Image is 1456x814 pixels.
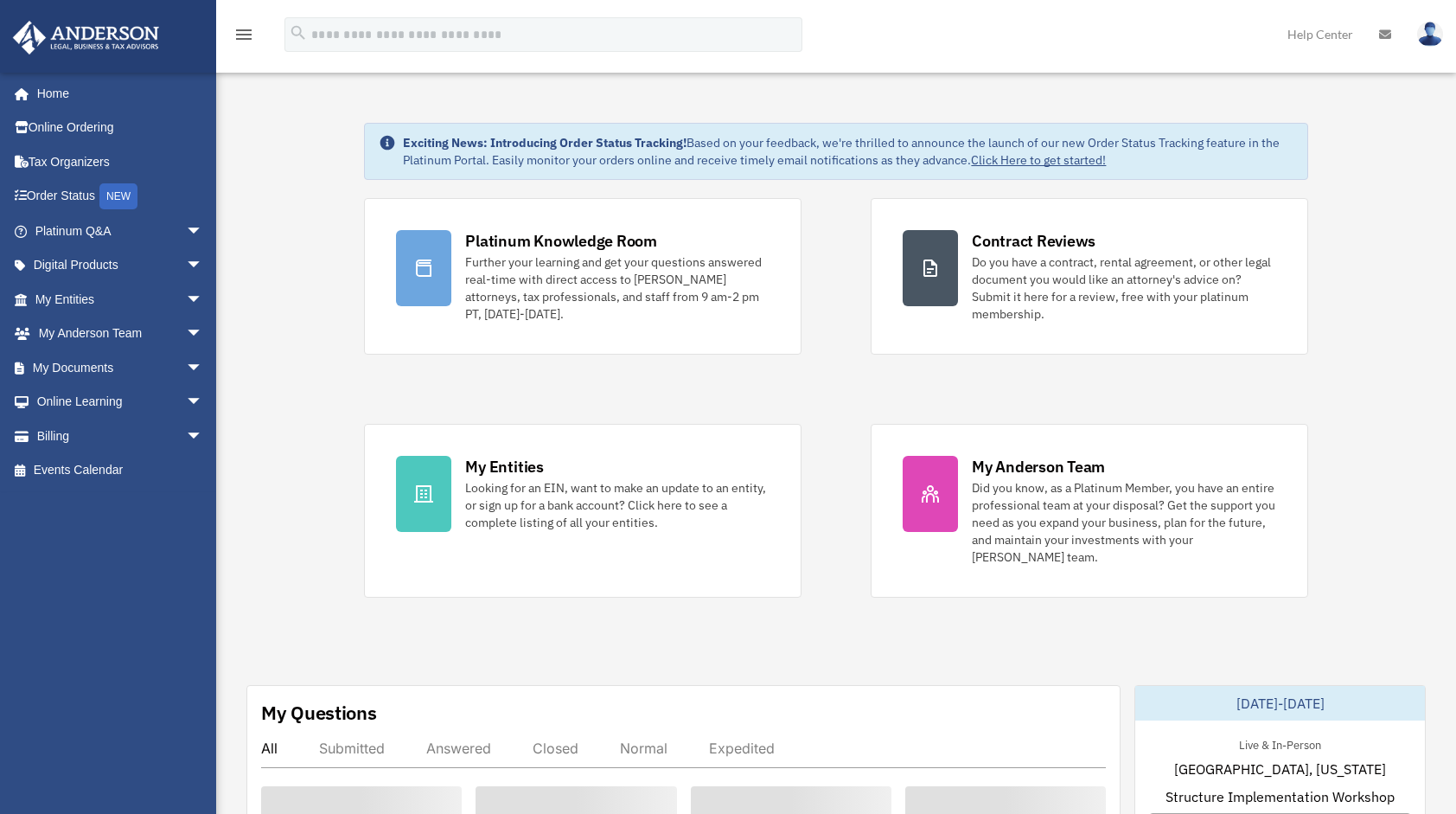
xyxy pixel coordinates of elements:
span: arrow_drop_down [186,385,220,420]
a: My Anderson Team Did you know, as a Platinum Member, you have an entire professional team at your... [871,424,1308,598]
div: Closed [533,740,578,757]
i: menu [233,24,254,45]
img: Anderson Advisors Platinum Portal [8,21,164,54]
a: Click Here to get started! [971,152,1106,168]
span: arrow_drop_down [186,248,220,284]
i: search [289,23,308,42]
a: Platinum Knowledge Room Further your learning and get your questions answered real-time with dire... [364,198,801,355]
a: My Anderson Teamarrow_drop_down [12,317,229,351]
div: My Anderson Team [972,456,1105,478]
div: Contract Reviews [972,230,1095,252]
span: Structure Implementation Workshop [1165,786,1395,807]
span: arrow_drop_down [186,317,220,352]
div: [DATE]-[DATE] [1135,686,1425,721]
img: User Pic [1417,22,1443,47]
span: arrow_drop_down [186,419,220,454]
a: Digital Productsarrow_drop_down [12,248,229,283]
div: Answered [426,740,491,757]
div: Platinum Knowledge Room [465,230,657,252]
div: Normal [620,740,667,757]
a: menu [233,30,254,45]
a: Home [12,76,220,111]
div: Expedited [709,740,775,757]
div: Further your learning and get your questions answered real-time with direct access to [PERSON_NAM... [465,253,770,323]
div: Do you have a contract, rental agreement, or other legal document you would like an attorney's ad... [972,253,1276,323]
span: arrow_drop_down [186,350,220,386]
div: My Entities [465,456,543,478]
div: Submitted [319,740,385,757]
a: My Documentsarrow_drop_down [12,350,229,385]
a: Online Ordering [12,111,229,145]
div: Looking for an EIN, want to make an update to an entity, or sign up for a bank account? Click her... [465,479,770,531]
strong: Exciting News: Introducing Order Status Tracking! [403,135,686,151]
a: Billingarrow_drop_down [12,419,229,453]
a: Order StatusNEW [12,179,229,215]
div: Live & In-Person [1225,734,1335,753]
div: NEW [99,183,137,209]
div: Based on your feedback, we're thrilled to announce the launch of our new Order Status Tracking fe... [403,134,1293,169]
a: Tax Organizers [12,144,229,179]
div: All [261,740,278,757]
div: Did you know, as a Platinum Member, you have an entire professional team at your disposal? Get th... [972,479,1276,566]
a: Online Learningarrow_drop_down [12,385,229,420]
span: arrow_drop_down [186,214,220,249]
span: arrow_drop_down [186,282,220,317]
a: Events Calendar [12,453,229,488]
a: My Entities Looking for an EIN, want to make an update to an entity, or sign up for a bank accoun... [364,424,801,598]
a: My Entitiesarrow_drop_down [12,282,229,317]
a: Platinum Q&Aarrow_drop_down [12,214,229,248]
div: My Questions [261,700,377,726]
a: Contract Reviews Do you have a contract, rental agreement, or other legal document you would like... [871,198,1308,355]
span: [GEOGRAPHIC_DATA], [US_STATE] [1174,759,1386,779]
